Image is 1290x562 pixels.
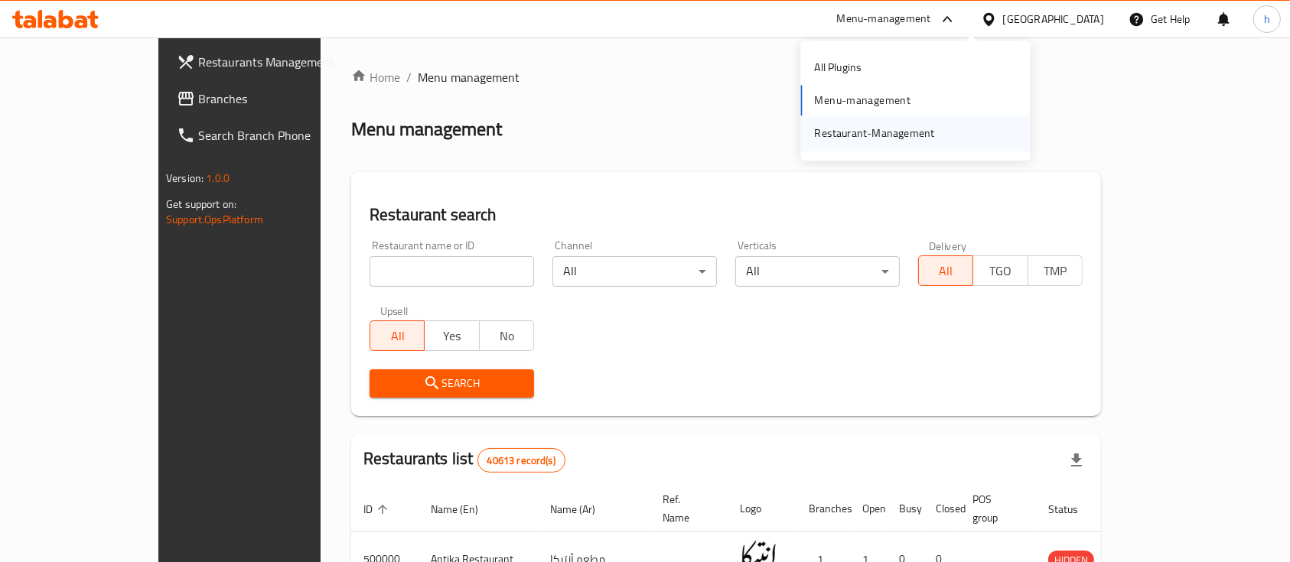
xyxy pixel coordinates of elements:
[376,325,419,347] span: All
[166,194,236,214] span: Get support on:
[165,80,374,117] a: Branches
[552,256,717,287] div: All
[370,203,1083,226] h2: Restaurant search
[735,256,900,287] div: All
[972,490,1018,527] span: POS group
[1003,11,1104,28] div: [GEOGRAPHIC_DATA]
[550,500,615,518] span: Name (Ar)
[918,255,973,286] button: All
[479,320,534,351] button: No
[887,486,924,532] th: Busy
[972,255,1028,286] button: TGO
[166,210,263,229] a: Support.OpsPlatform
[929,240,967,251] label: Delivery
[1028,255,1083,286] button: TMP
[431,325,473,347] span: Yes
[418,68,520,86] span: Menu management
[814,125,934,142] div: Restaurant-Management
[406,68,412,86] li: /
[1058,442,1095,479] div: Export file
[925,260,967,282] span: All
[1034,260,1077,282] span: TMP
[198,89,362,108] span: Branches
[370,320,425,351] button: All
[165,44,374,80] a: Restaurants Management
[1048,500,1098,518] span: Status
[1264,11,1270,28] span: h
[477,448,565,473] div: Total records count
[351,117,502,141] h2: Menu management
[850,486,887,532] th: Open
[979,260,1021,282] span: TGO
[166,168,204,188] span: Version:
[351,68,1101,86] nav: breadcrumb
[363,447,565,473] h2: Restaurants list
[198,53,362,71] span: Restaurants Management
[837,10,931,28] div: Menu-management
[663,490,709,527] span: Ref. Name
[382,374,522,393] span: Search
[380,305,409,316] label: Upsell
[165,117,374,154] a: Search Branch Phone
[198,126,362,145] span: Search Branch Phone
[351,68,400,86] a: Home
[478,453,565,468] span: 40613 record(s)
[924,486,960,532] th: Closed
[370,256,534,287] input: Search for restaurant name or ID..
[814,59,862,76] div: All Plugins
[431,500,498,518] span: Name (En)
[206,168,230,188] span: 1.0.0
[363,500,393,518] span: ID
[486,325,528,347] span: No
[424,320,479,351] button: Yes
[796,486,850,532] th: Branches
[370,369,534,398] button: Search
[728,486,796,532] th: Logo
